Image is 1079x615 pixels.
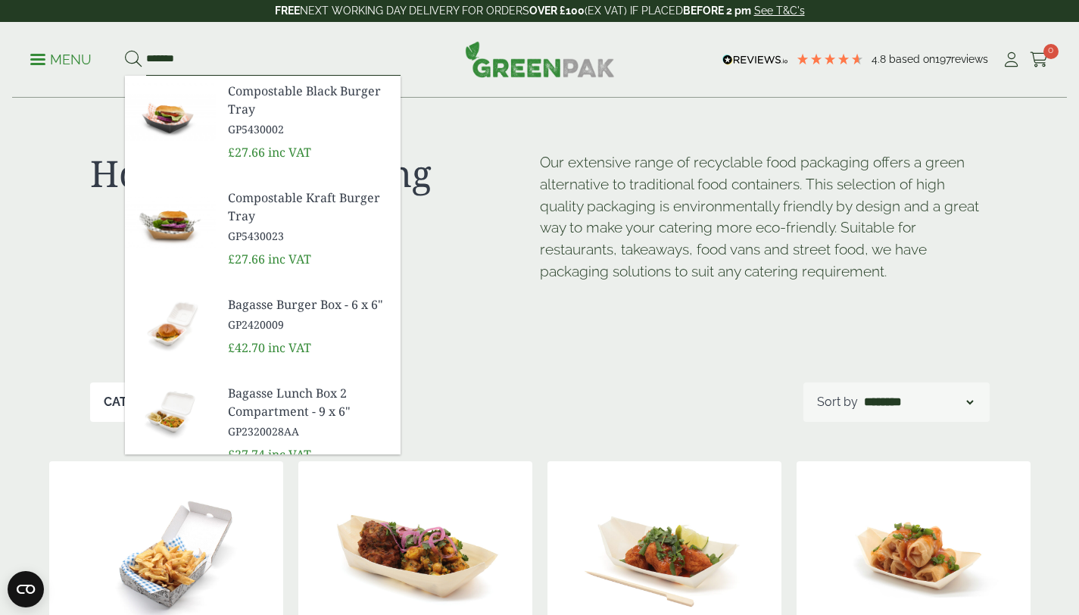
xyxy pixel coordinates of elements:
[30,51,92,66] a: Menu
[683,5,751,17] strong: BEFORE 2 pm
[125,289,216,362] img: GP2420009
[861,393,976,411] select: Shop order
[228,295,388,314] span: Bagasse Burger Box - 6 x 6"
[228,423,388,439] span: GP2320028AA
[540,296,541,298] p: [URL][DOMAIN_NAME]
[529,5,585,17] strong: OVER £100
[228,384,388,420] span: Bagasse Lunch Box 2 Compartment - 9 x 6"
[228,121,388,137] span: GP5430002
[125,378,216,451] img: GP2320028AA
[1043,44,1059,59] span: 0
[228,144,265,161] span: £27.66
[722,55,788,65] img: REVIEWS.io
[1030,48,1049,71] a: 0
[228,189,388,244] a: Compostable Kraft Burger Tray GP5430023
[1002,52,1021,67] i: My Account
[268,251,311,267] span: inc VAT
[540,151,990,283] p: Our extensive range of recyclable food packaging offers a green alternative to traditional food c...
[951,53,988,65] span: reviews
[1030,52,1049,67] i: Cart
[228,446,265,463] span: £27.74
[465,41,615,77] img: GreenPak Supplies
[268,144,311,161] span: inc VAT
[228,251,265,267] span: £27.66
[228,228,388,244] span: GP5430023
[90,151,540,195] h1: Hot Food Packaging
[268,339,311,356] span: inc VAT
[8,571,44,607] button: Open CMP widget
[275,5,300,17] strong: FREE
[104,393,180,411] p: Categories
[228,82,388,118] span: Compostable Black Burger Tray
[228,339,265,356] span: £42.70
[872,53,889,65] span: 4.8
[125,76,216,148] img: GP5430002
[754,5,805,17] a: See T&C's
[30,51,92,69] p: Menu
[268,446,311,463] span: inc VAT
[228,384,388,439] a: Bagasse Lunch Box 2 Compartment - 9 x 6" GP2320028AA
[228,295,388,332] a: Bagasse Burger Box - 6 x 6" GP2420009
[228,82,388,137] a: Compostable Black Burger Tray GP5430002
[228,189,388,225] span: Compostable Kraft Burger Tray
[935,53,951,65] span: 197
[817,393,858,411] p: Sort by
[125,183,216,255] img: GP5430023
[796,52,864,66] div: 4.79 Stars
[228,317,388,332] span: GP2420009
[889,53,935,65] span: Based on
